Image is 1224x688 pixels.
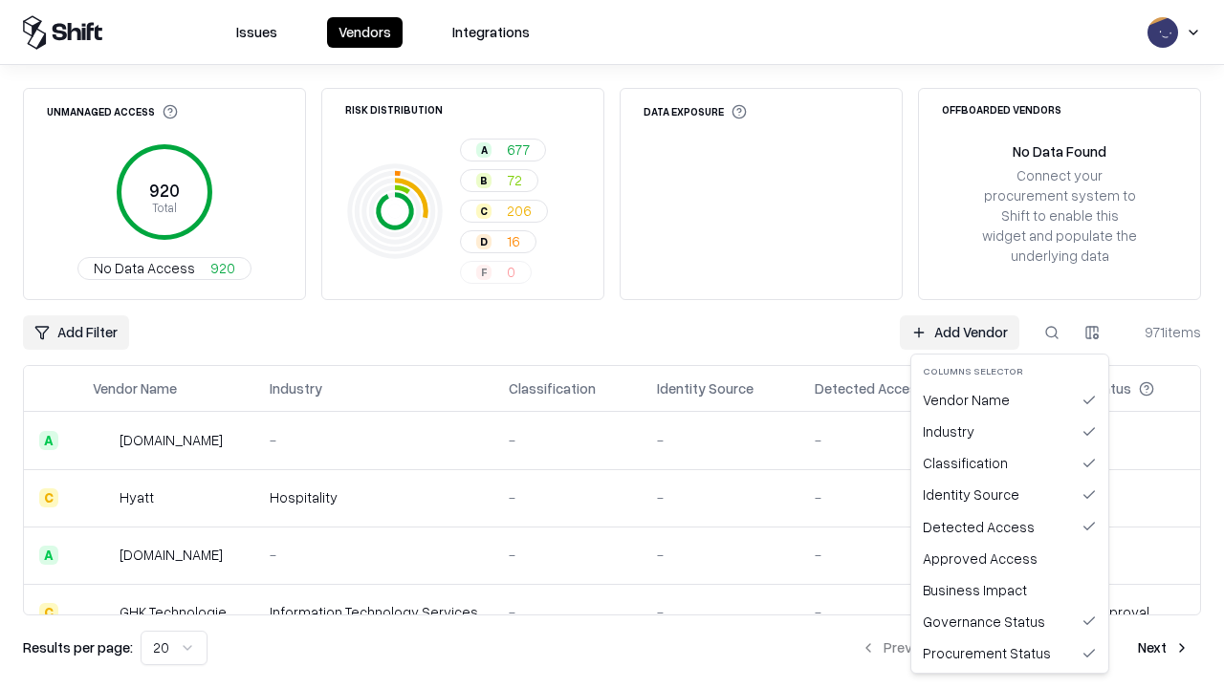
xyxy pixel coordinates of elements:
div: Identity Source [915,479,1104,510]
div: Classification [915,447,1104,479]
div: Vendor Name [915,384,1104,416]
div: Columns selector [915,358,1104,384]
div: Approved Access [915,543,1104,574]
div: Detected Access [915,511,1104,543]
div: Business Impact [915,574,1104,606]
div: Procurement Status [915,637,1104,669]
div: Governance Status [915,606,1104,637]
div: Industry [915,416,1104,447]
